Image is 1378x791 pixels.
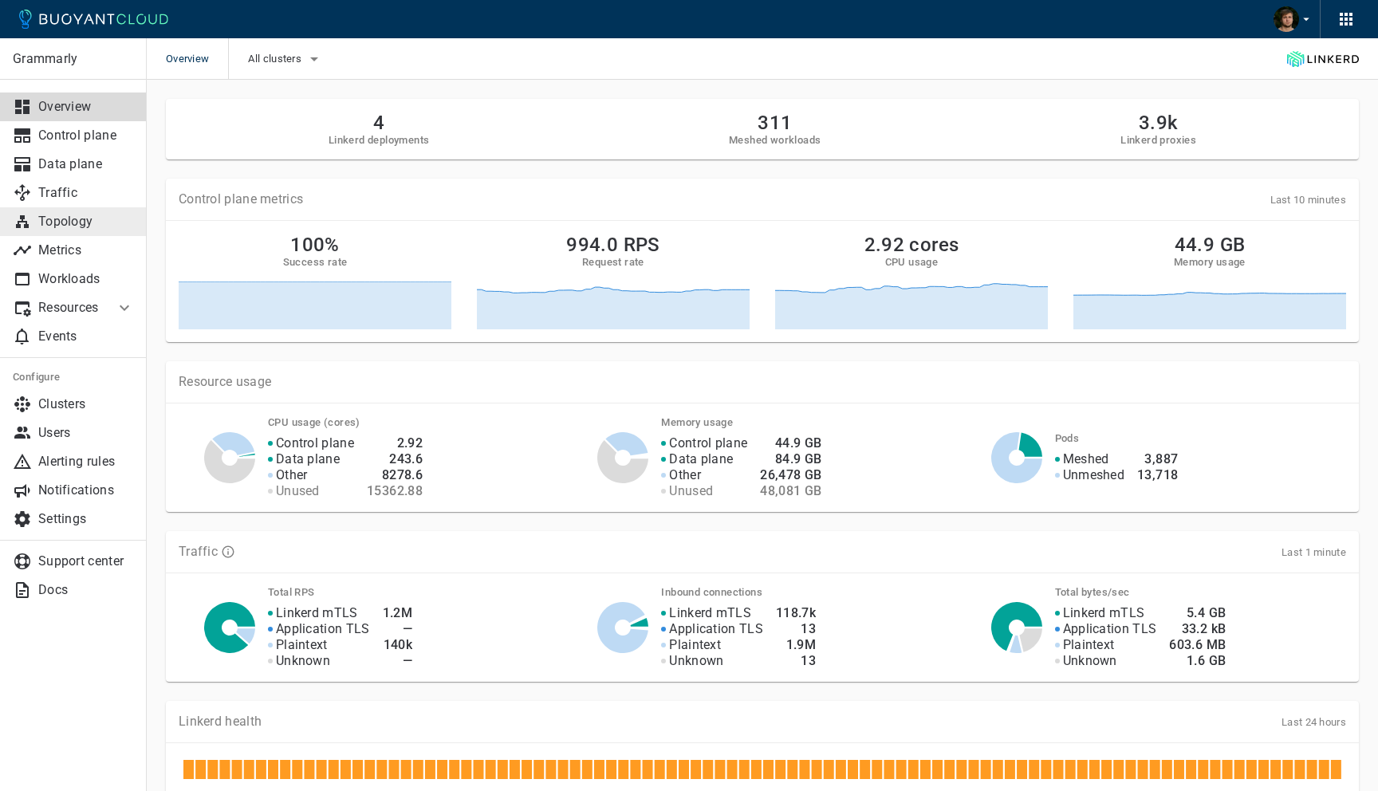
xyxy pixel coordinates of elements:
p: Traffic [38,185,134,201]
p: Topology [38,214,134,230]
img: Dima Shevchuk [1274,6,1299,32]
p: Metrics [38,242,134,258]
p: Resources [38,300,102,316]
p: Events [38,329,134,344]
h5: Configure [13,371,134,384]
p: Workloads [38,271,134,287]
p: Control plane [38,128,134,144]
p: Users [38,425,134,441]
p: Docs [38,582,134,598]
p: Support center [38,553,134,569]
p: Data plane [38,156,134,172]
p: Notifications [38,482,134,498]
button: All clusters [248,47,324,71]
p: Overview [38,99,134,115]
p: Alerting rules [38,454,134,470]
span: Overview [166,38,228,80]
p: Clusters [38,396,134,412]
p: Settings [38,511,134,527]
p: Grammarly [13,51,133,67]
span: All clusters [248,53,305,65]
